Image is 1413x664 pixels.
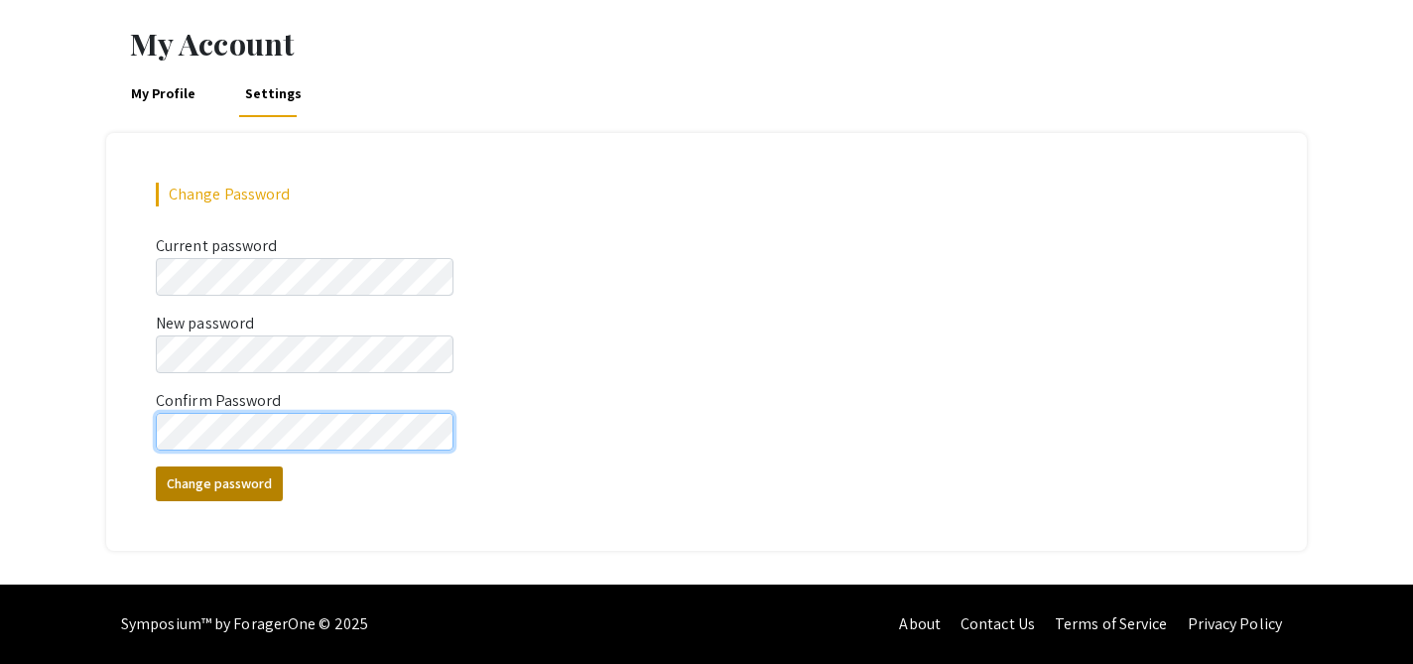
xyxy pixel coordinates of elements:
div: Symposium™ by ForagerOne © 2025 [121,585,368,664]
a: Terms of Service [1055,613,1168,634]
label: New password [156,312,254,335]
a: Privacy Policy [1188,613,1282,634]
label: Current password [156,234,278,258]
a: My Profile [127,69,198,117]
div: Change Password [156,183,1257,206]
a: Settings [241,69,306,117]
iframe: Chat [15,575,84,649]
h1: My Account [130,26,1307,62]
label: Confirm Password [156,389,282,413]
a: About [899,613,941,634]
button: Change password [156,466,283,501]
a: Contact Us [961,613,1035,634]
